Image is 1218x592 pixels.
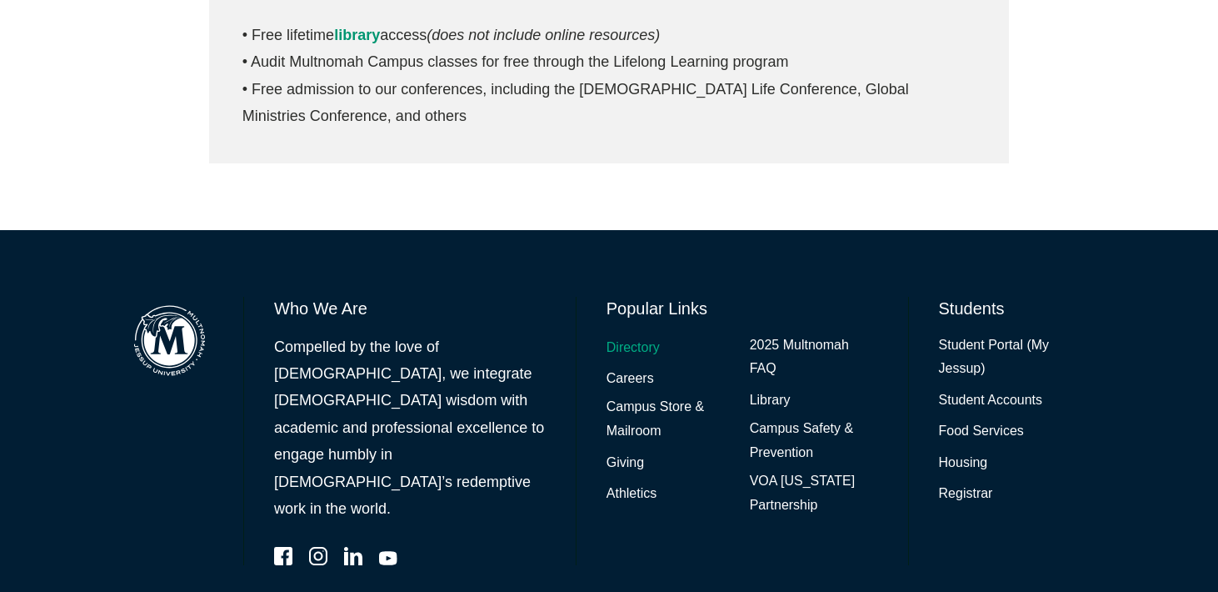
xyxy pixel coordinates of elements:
[750,389,791,413] a: Library
[242,22,976,130] p: • Free lifetime access • Audit Multnomah Campus classes for free through the Lifelong Learning pr...
[939,334,1092,382] a: Student Portal (My Jessup)
[274,297,546,320] h6: Who We Are
[274,547,292,565] a: Facebook
[939,451,988,475] a: Housing
[427,27,660,43] em: (does not include online resources)
[274,334,546,523] p: Compelled by the love of [DEMOGRAPHIC_DATA], we integrate [DEMOGRAPHIC_DATA] wisdom with academic...
[126,297,213,384] img: Multnomah Campus of Jessup University logo
[939,389,1043,413] a: Student Accounts
[309,547,327,565] a: Instagram
[607,395,735,444] a: Campus Store & Mailroom
[939,482,993,506] a: Registrar
[607,336,660,360] a: Directory
[750,469,878,518] a: VOA [US_STATE] Partnership
[607,297,878,320] h6: Popular Links
[750,334,878,382] a: 2025 Multnomah FAQ
[344,547,362,565] a: LinkedIn
[607,451,644,475] a: Giving
[607,482,656,506] a: Athletics
[750,417,878,465] a: Campus Safety & Prevention
[939,419,1024,444] a: Food Services
[939,297,1092,320] h6: Students
[379,547,397,565] a: YouTube
[607,367,654,391] a: Careers
[334,27,380,43] a: library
